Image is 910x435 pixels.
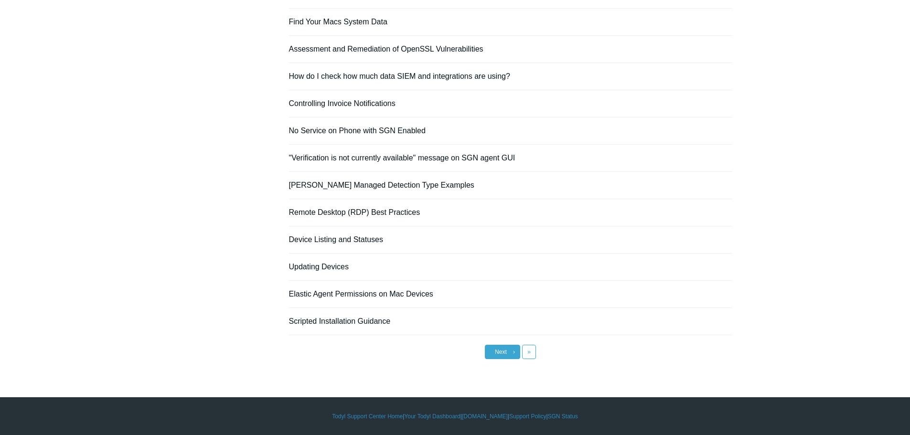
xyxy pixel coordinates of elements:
[289,154,515,162] a: "Verification is not currently available" message on SGN agent GUI
[404,412,460,421] a: Your Todyl Dashboard
[289,208,420,216] a: Remote Desktop (RDP) Best Practices
[178,412,732,421] div: | | | |
[289,263,349,271] a: Updating Devices
[332,412,403,421] a: Todyl Support Center Home
[509,412,546,421] a: Support Policy
[289,99,396,107] a: Controlling Invoice Notifications
[485,345,520,359] a: Next
[527,349,531,355] span: »
[548,412,578,421] a: SGN Status
[289,45,483,53] a: Assessment and Remediation of OpenSSL Vulnerabilities
[513,349,515,355] span: ›
[289,127,426,135] a: No Service on Phone with SGN Enabled
[289,181,474,189] a: [PERSON_NAME] Managed Detection Type Examples
[289,235,383,244] a: Device Listing and Statuses
[289,317,391,325] a: Scripted Installation Guidance
[289,72,510,80] a: How do I check how much data SIEM and integrations are using?
[289,290,433,298] a: Elastic Agent Permissions on Mac Devices
[462,412,508,421] a: [DOMAIN_NAME]
[495,349,507,355] span: Next
[289,18,387,26] a: Find Your Macs System Data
